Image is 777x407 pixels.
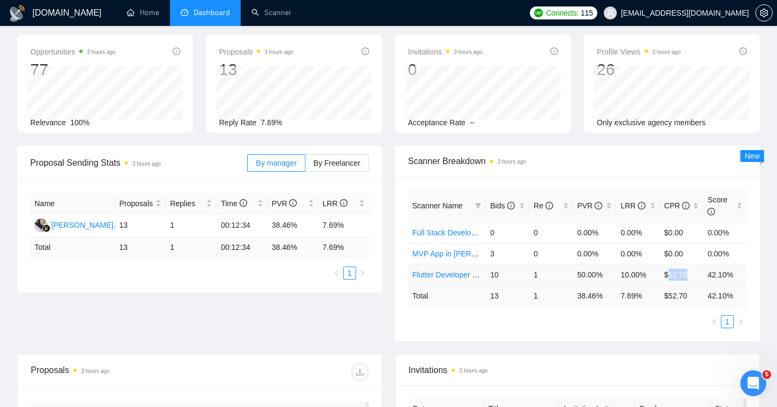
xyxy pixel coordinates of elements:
td: 0 [529,222,573,243]
span: info-circle [550,48,558,55]
span: info-circle [595,202,602,209]
td: 38.46 % [268,237,318,258]
div: 26 [597,59,681,80]
td: 1 [529,285,573,306]
time: 3 hours ago [454,49,482,55]
span: Reply Rate [219,118,256,127]
td: 0.00% [703,222,747,243]
span: info-circle [707,208,715,215]
span: left [333,270,340,276]
td: 50.00% [573,264,617,285]
th: Name [30,193,115,214]
img: gigradar-bm.png [43,225,50,232]
td: 00:12:34 [216,237,267,258]
td: 42.10% [703,264,747,285]
td: 1 [529,264,573,285]
td: Total [30,237,115,258]
td: Total [408,285,486,306]
td: 1 [166,214,216,237]
span: Only exclusive agency members [597,118,706,127]
span: Acceptance Rate [408,118,466,127]
button: download [351,363,369,381]
span: Relevance [30,118,66,127]
span: setting [756,9,772,17]
iframe: Intercom live chat [740,370,766,396]
td: 13 [486,285,529,306]
span: Score [707,195,727,216]
td: 0.00% [616,222,660,243]
div: 0 [408,59,482,80]
td: 0.00% [616,243,660,264]
img: FF [35,219,48,232]
td: 38.46 % [573,285,617,306]
td: $0.00 [660,243,704,264]
li: 1 [721,315,734,328]
span: Invitations [408,363,746,377]
span: info-circle [289,199,297,207]
span: info-circle [362,48,369,55]
span: left [711,318,718,325]
span: -- [470,118,475,127]
td: 0.00% [573,243,617,264]
a: setting [755,9,773,17]
span: info-circle [638,202,645,209]
span: info-circle [240,199,247,207]
img: upwork-logo.png [534,9,543,17]
span: info-circle [739,48,747,55]
a: searchScanner [251,8,291,17]
button: setting [755,4,773,22]
span: Scanner Name [412,201,462,210]
span: 5 [762,370,771,379]
td: 10.00% [616,264,660,285]
span: Connects: [546,7,578,19]
button: left [708,315,721,328]
a: Flutter Developer - [PERSON_NAME] [412,270,539,279]
button: right [734,315,747,328]
span: 100% [70,118,90,127]
span: info-circle [173,48,180,55]
span: info-circle [340,199,347,207]
li: Previous Page [708,315,721,328]
time: 3 hours ago [497,159,526,165]
div: 13 [219,59,293,80]
th: Proposals [115,193,166,214]
span: dashboard [181,9,188,16]
span: Opportunities [30,45,115,58]
td: $0.00 [660,222,704,243]
a: homeHome [127,8,159,17]
li: Next Page [734,315,747,328]
span: LRR [621,201,645,210]
time: 3 hours ago [132,161,161,167]
time: 3 hours ago [81,368,110,374]
td: 1 [166,237,216,258]
span: Scanner Breakdown [408,154,747,168]
span: right [737,318,744,325]
li: 1 [343,267,356,280]
a: FF[PERSON_NAME] [35,220,113,229]
td: 7.69 % [616,285,660,306]
a: 1 [344,267,356,279]
span: Bids [490,201,514,210]
td: 10 [486,264,529,285]
td: 7.69 % [318,237,369,258]
span: info-circle [682,202,690,209]
a: Full Stack Developer - [PERSON_NAME] [412,228,551,237]
time: 3 hours ago [459,368,488,374]
span: download [352,368,368,376]
span: Proposals [219,45,293,58]
span: Profile Views [597,45,681,58]
span: filter [475,202,481,209]
span: By manager [256,159,296,167]
span: right [359,270,366,276]
button: left [330,267,343,280]
th: Replies [166,193,216,214]
td: $52.70 [660,264,704,285]
span: PVR [577,201,603,210]
span: Invitations [408,45,482,58]
time: 3 hours ago [87,49,115,55]
button: right [356,267,369,280]
span: New [745,152,760,160]
li: Previous Page [330,267,343,280]
img: logo [9,5,26,22]
span: Proposal Sending Stats [30,156,247,169]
